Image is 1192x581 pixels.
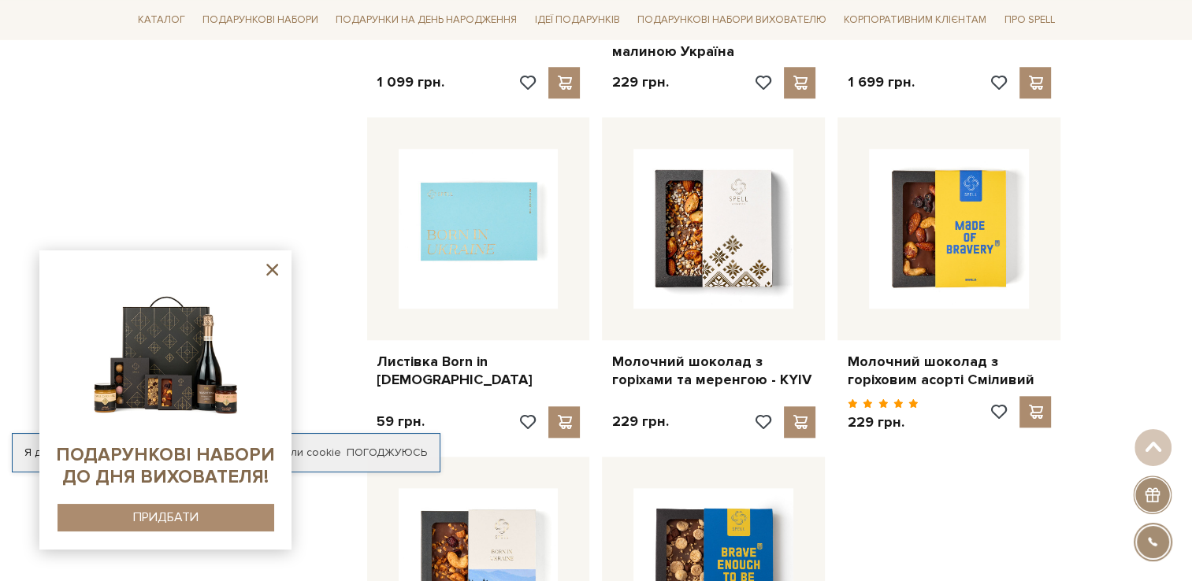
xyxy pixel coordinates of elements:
[611,353,815,390] a: Молочний шоколад з горіхами та меренгою - KYIV
[847,73,914,91] p: 1 699 грн.
[269,446,341,459] a: файли cookie
[132,8,191,32] a: Каталог
[611,73,668,91] p: 229 грн.
[377,353,581,390] a: Листівка Born in [DEMOGRAPHIC_DATA]
[611,413,668,431] p: 229 грн.
[399,149,559,309] img: Листівка Born in Ukraine
[847,413,919,431] p: 229 грн.
[13,446,440,460] div: Я дозволяю [DOMAIN_NAME] використовувати
[528,8,626,32] a: Ідеї подарунків
[377,73,444,91] p: 1 099 грн.
[837,6,993,33] a: Корпоративним клієнтам
[631,6,833,33] a: Подарункові набори вихователю
[196,8,325,32] a: Подарункові набори
[377,413,425,431] p: 59 грн.
[347,446,427,460] a: Погоджуюсь
[329,8,523,32] a: Подарунки на День народження
[847,353,1051,390] a: Молочний шоколад з горіховим асорті Сміливий
[997,8,1060,32] a: Про Spell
